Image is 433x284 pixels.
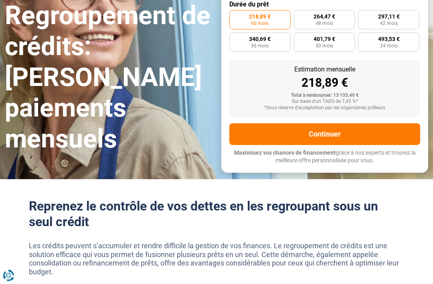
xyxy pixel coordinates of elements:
div: Sur base d'un TAEG de 7,45 %* [236,99,414,105]
span: 36 mois [251,44,269,49]
span: 264,47 € [314,14,335,20]
h1: Regroupement de crédits: [PERSON_NAME] paiements mensuels [5,1,212,155]
span: Maximisez vos chances de financement [234,150,336,156]
p: Les crédits peuvent s’accumuler et rendre difficile la gestion de vos finances. Le regroupement d... [29,242,404,276]
div: 218,89 € [236,77,414,89]
span: 401,79 € [314,37,335,42]
div: *Sous réserve d'acceptation par les organismes prêteurs [236,106,414,111]
label: Durée du prêt [229,1,420,8]
div: Estimation mensuelle [236,67,414,73]
p: grâce à nos experts et trouvez la meilleure offre personnalisée pour vous. [229,149,420,165]
span: 60 mois [251,21,269,26]
span: 42 mois [380,21,398,26]
div: Total à rembourser: 13 133,40 € [236,93,414,99]
span: 493,53 € [378,37,400,42]
span: 24 mois [380,44,398,49]
span: 218,89 € [249,14,271,20]
span: 297,11 € [378,14,400,20]
span: 340,69 € [249,37,271,42]
button: Continuer [229,124,420,145]
span: 30 mois [316,44,333,49]
h2: Reprenez le contrôle de vos dettes en les regroupant sous un seul crédit [29,199,404,230]
span: 48 mois [316,21,333,26]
